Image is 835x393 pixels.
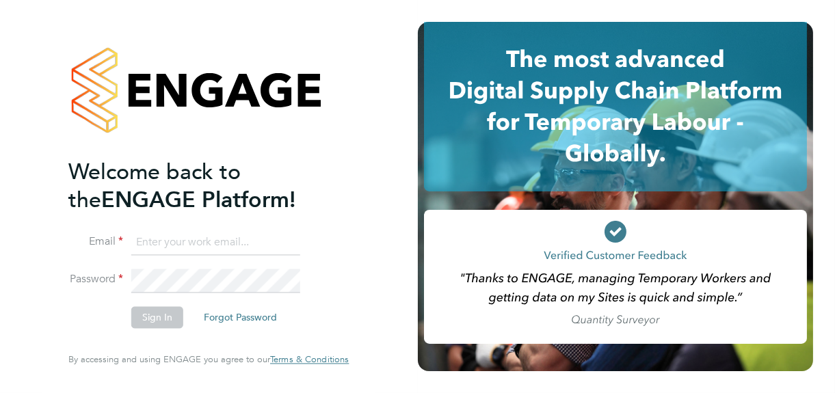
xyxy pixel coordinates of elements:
[68,354,349,366] span: By accessing and using ENGAGE you agree to our
[193,307,288,329] button: Forgot Password
[68,234,123,249] label: Email
[270,354,349,366] span: Terms & Conditions
[68,158,335,214] h2: ENGAGE Platform!
[68,273,123,287] label: Password
[270,355,349,366] a: Terms & Conditions
[68,159,241,213] span: Welcome back to the
[131,230,300,255] input: Enter your work email...
[131,307,183,329] button: Sign In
